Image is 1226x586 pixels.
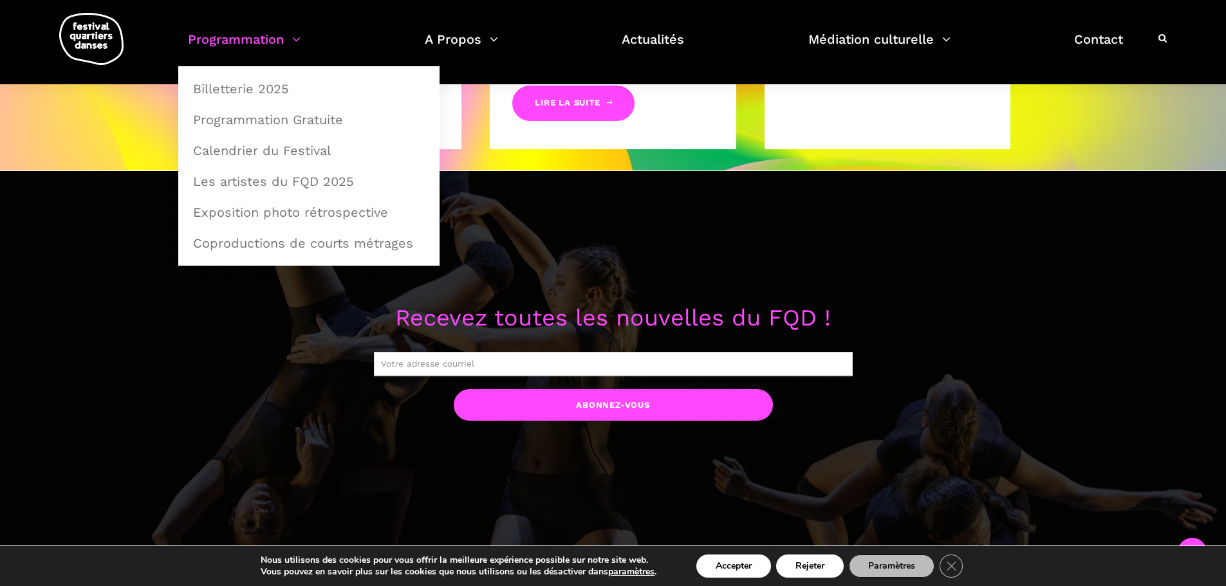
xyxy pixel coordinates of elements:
[608,566,655,578] button: paramètres
[696,554,771,578] button: Accepter
[261,566,656,578] p: Vous pouvez en savoir plus sur les cookies que nous utilisons ou les désactiver dans .
[185,105,432,134] a: Programmation Gratuite
[185,136,432,165] a: Calendrier du Festival
[188,28,301,66] a: Programmation
[622,28,684,66] a: Actualités
[425,28,498,66] a: A Propos
[185,197,432,227] a: Exposition photo rétrospective
[185,74,432,104] a: Billetterie 2025
[214,300,1012,337] p: Recevez toutes les nouvelles du FQD !
[512,86,635,121] a: Lire la suite
[185,228,432,258] a: Coproductions de courts métrages
[849,554,934,578] button: Paramètres
[1074,28,1123,66] a: Contact
[454,389,773,421] input: Abonnez-vous
[940,554,963,578] button: Close GDPR Cookie Banner
[374,352,853,376] input: Votre adresse courriel
[185,167,432,196] a: Les artistes du FQD 2025
[59,13,124,65] img: logo-fqd-med
[776,554,844,578] button: Rejeter
[261,554,656,566] p: Nous utilisons des cookies pour vous offrir la meilleure expérience possible sur notre site web.
[808,28,951,66] a: Médiation culturelle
